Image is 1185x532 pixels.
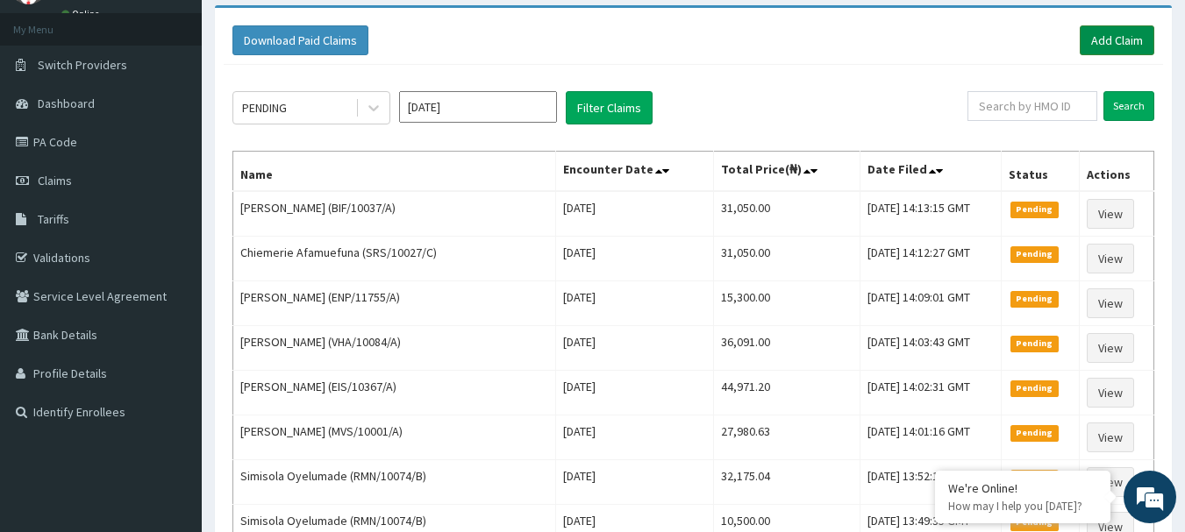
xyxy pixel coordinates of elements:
[1010,380,1059,396] span: Pending
[555,371,713,415] td: [DATE]
[38,96,95,111] span: Dashboard
[1010,425,1059,441] span: Pending
[1010,336,1059,351] span: Pending
[714,191,860,237] td: 31,050.00
[555,326,713,371] td: [DATE]
[1087,378,1134,408] a: View
[288,9,330,51] div: Minimize live chat window
[1087,244,1134,273] a: View
[233,152,556,192] th: Name
[1010,246,1059,262] span: Pending
[61,8,104,20] a: Online
[714,152,860,192] th: Total Price(₦)
[948,480,1097,496] div: We're Online!
[555,460,713,505] td: [DATE]
[860,191,1002,237] td: [DATE] 14:13:15 GMT
[399,91,557,123] input: Select Month and Year
[233,415,556,460] td: [PERSON_NAME] (MVS/10001/A)
[555,415,713,460] td: [DATE]
[860,326,1002,371] td: [DATE] 14:03:43 GMT
[91,98,295,121] div: Chat with us now
[967,91,1097,121] input: Search by HMO ID
[1080,25,1154,55] a: Add Claim
[38,57,127,73] span: Switch Providers
[233,371,556,415] td: [PERSON_NAME] (EIS/10367/A)
[233,237,556,281] td: Chiemerie Afamuefuna (SRS/10027/C)
[566,91,653,124] button: Filter Claims
[948,499,1097,514] p: How may I help you today?
[714,237,860,281] td: 31,050.00
[714,281,860,326] td: 15,300.00
[233,281,556,326] td: [PERSON_NAME] (ENP/11755/A)
[1087,288,1134,318] a: View
[242,99,287,117] div: PENDING
[714,415,860,460] td: 27,980.63
[232,25,368,55] button: Download Paid Claims
[9,350,334,411] textarea: Type your message and hit 'Enter'
[102,156,242,333] span: We're online!
[714,326,860,371] td: 36,091.00
[860,237,1002,281] td: [DATE] 14:12:27 GMT
[1087,467,1134,497] a: View
[1010,291,1059,307] span: Pending
[38,211,69,227] span: Tariffs
[233,460,556,505] td: Simisola Oyelumade (RMN/10074/B)
[32,88,71,131] img: d_794563401_company_1708531726252_794563401
[860,281,1002,326] td: [DATE] 14:09:01 GMT
[233,326,556,371] td: [PERSON_NAME] (VHA/10084/A)
[555,237,713,281] td: [DATE]
[1002,152,1079,192] th: Status
[1079,152,1153,192] th: Actions
[1087,422,1134,452] a: View
[233,191,556,237] td: [PERSON_NAME] (BIF/10037/A)
[714,371,860,415] td: 44,971.20
[714,460,860,505] td: 32,175.04
[555,281,713,326] td: [DATE]
[1087,199,1134,229] a: View
[860,371,1002,415] td: [DATE] 14:02:31 GMT
[555,152,713,192] th: Encounter Date
[1103,91,1154,121] input: Search
[555,191,713,237] td: [DATE]
[1087,333,1134,363] a: View
[860,460,1002,505] td: [DATE] 13:52:12 GMT
[38,173,72,188] span: Claims
[860,152,1002,192] th: Date Filed
[860,415,1002,460] td: [DATE] 14:01:16 GMT
[1010,202,1059,217] span: Pending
